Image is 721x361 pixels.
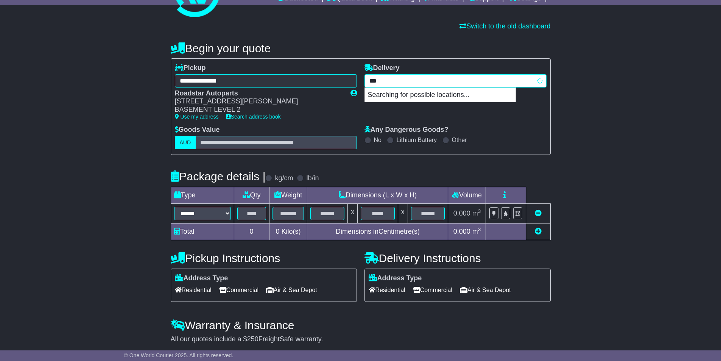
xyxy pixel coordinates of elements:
[459,22,550,30] a: Switch to the old dashboard
[453,228,470,235] span: 0.000
[175,97,343,106] div: [STREET_ADDRESS][PERSON_NAME]
[535,209,542,217] a: Remove this item
[398,203,408,223] td: x
[175,284,212,296] span: Residential
[171,252,357,264] h4: Pickup Instructions
[478,227,481,232] sup: 3
[396,136,437,144] label: Lithium Battery
[453,209,470,217] span: 0.000
[535,228,542,235] a: Add new item
[219,284,259,296] span: Commercial
[269,223,307,240] td: Kilo(s)
[171,335,551,344] div: All our quotes include a $ FreightSafe warranty.
[369,274,422,283] label: Address Type
[452,136,467,144] label: Other
[364,64,400,72] label: Delivery
[369,284,405,296] span: Residential
[413,284,452,296] span: Commercial
[175,64,206,72] label: Pickup
[171,223,234,240] td: Total
[175,136,196,149] label: AUD
[364,252,551,264] h4: Delivery Instructions
[247,335,259,343] span: 250
[266,284,317,296] span: Air & Sea Depot
[234,223,269,240] td: 0
[269,187,307,203] td: Weight
[175,89,343,98] div: Roadstar Autoparts
[460,284,511,296] span: Air & Sea Depot
[348,203,358,223] td: x
[307,187,448,203] td: Dimensions (L x W x H)
[175,114,219,120] a: Use my address
[175,106,343,114] div: BASEMENT LEVEL 2
[275,174,293,183] label: kg/cm
[364,74,547,88] typeahead: Please provide city
[472,209,481,217] span: m
[234,187,269,203] td: Qty
[171,42,551,55] h4: Begin your quote
[171,187,234,203] td: Type
[365,88,515,102] p: Searching for possible locations...
[478,208,481,214] sup: 3
[175,126,220,134] label: Goods Value
[171,319,551,331] h4: Warranty & Insurance
[307,223,448,240] td: Dimensions in Centimetre(s)
[124,352,234,358] span: © One World Courier 2025. All rights reserved.
[472,228,481,235] span: m
[374,136,382,144] label: No
[448,187,486,203] td: Volume
[171,170,266,183] h4: Package details |
[364,126,448,134] label: Any Dangerous Goods?
[276,228,279,235] span: 0
[226,114,281,120] a: Search address book
[175,274,228,283] label: Address Type
[306,174,319,183] label: lb/in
